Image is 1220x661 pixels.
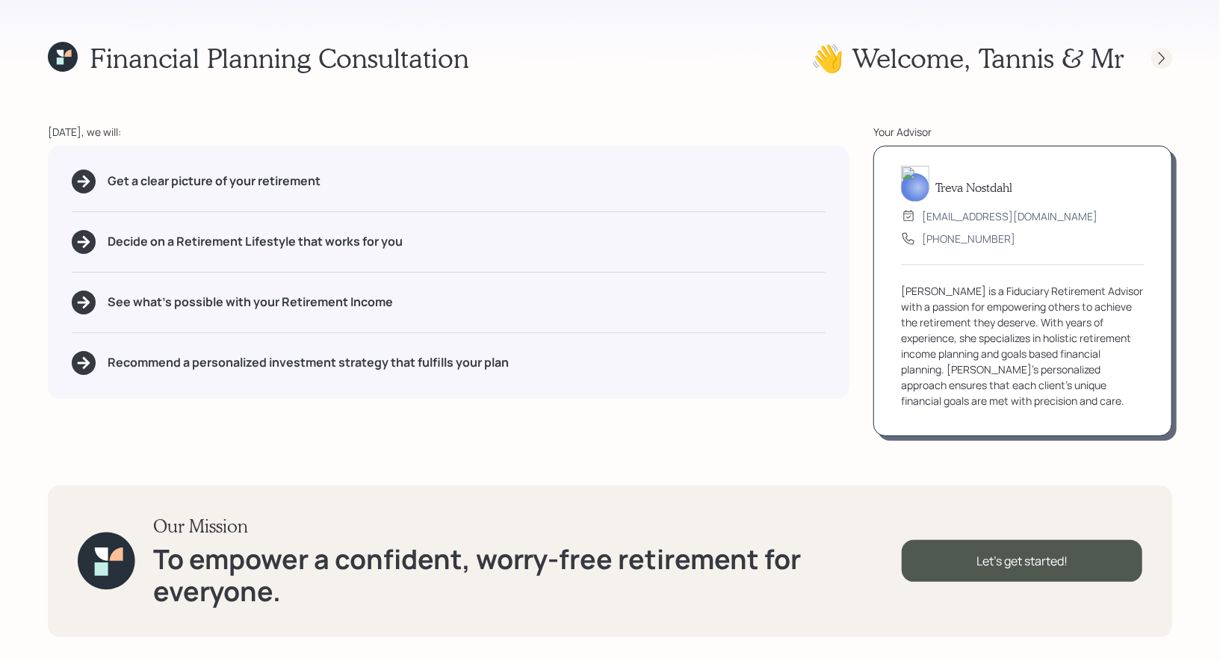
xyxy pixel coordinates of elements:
[48,124,849,140] div: [DATE], we will:
[153,543,902,607] h1: To empower a confident, worry-free retirement for everyone.
[108,174,321,188] h5: Get a clear picture of your retirement
[922,231,1015,246] div: [PHONE_NUMBER]
[873,124,1172,140] div: Your Advisor
[901,166,929,202] img: treva-nostdahl-headshot.png
[811,42,1124,74] h1: 👋 Welcome , Tannis & Mr
[922,208,1097,224] div: [EMAIL_ADDRESS][DOMAIN_NAME]
[935,180,1012,194] h5: Treva Nostdahl
[901,283,1145,409] div: [PERSON_NAME] is a Fiduciary Retirement Advisor with a passion for empowering others to achieve t...
[90,42,469,74] h1: Financial Planning Consultation
[153,515,902,537] h3: Our Mission
[108,356,509,370] h5: Recommend a personalized investment strategy that fulfills your plan
[902,540,1142,582] div: Let's get started!
[108,295,393,309] h5: See what's possible with your Retirement Income
[108,235,403,249] h5: Decide on a Retirement Lifestyle that works for you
